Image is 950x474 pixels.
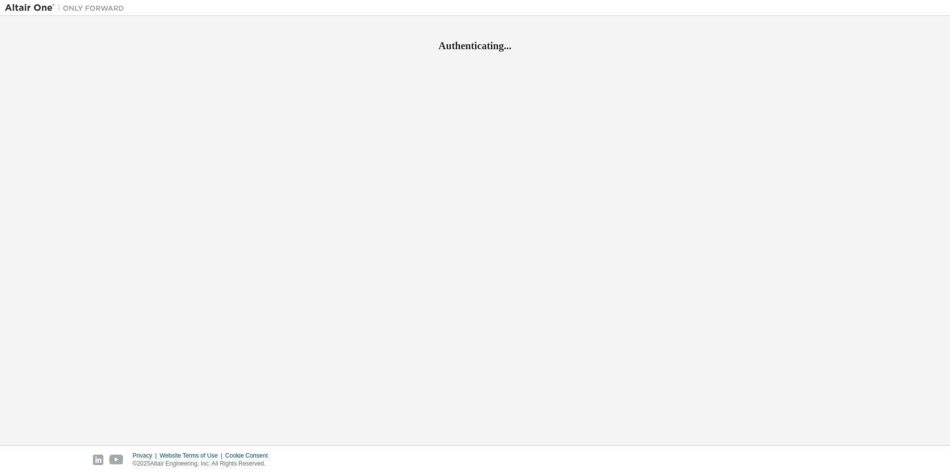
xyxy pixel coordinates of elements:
div: Website Terms of Use [159,452,225,460]
div: Privacy [133,452,159,460]
p: © 2025 Altair Engineering, Inc. All Rights Reserved. [133,460,274,468]
div: Cookie Consent [225,452,273,460]
img: linkedin.svg [93,455,103,465]
h2: Authenticating... [5,39,945,52]
img: Altair One [5,3,129,13]
img: youtube.svg [109,455,124,465]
